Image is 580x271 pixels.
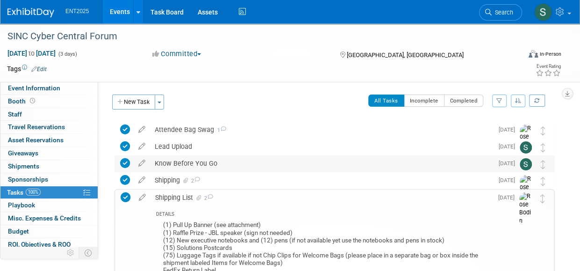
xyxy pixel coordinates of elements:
[404,95,444,107] button: Incomplete
[8,136,64,144] span: Asset Reservations
[541,177,545,186] i: Move task
[149,49,205,59] button: Committed
[541,160,545,169] i: Move task
[0,147,98,160] a: Giveaways
[499,177,520,183] span: [DATE]
[7,189,41,196] span: Tasks
[540,194,545,203] i: Move task
[492,9,513,16] span: Search
[112,95,155,110] button: New Task
[134,176,150,184] a: edit
[0,238,98,251] a: ROI, Objectives & ROO
[0,95,98,108] a: Booth
[0,134,98,146] a: Asset Reservations
[7,64,47,73] td: Tags
[529,50,538,58] img: Format-Inperson.png
[519,192,533,226] img: Rose Bodin
[8,227,29,235] span: Budget
[8,84,60,92] span: Event Information
[28,97,37,104] span: Booth not reserved yet
[134,193,150,202] a: edit
[520,125,534,158] img: Rose Bodin
[368,95,404,107] button: All Tasks
[0,160,98,173] a: Shipments
[479,4,522,21] a: Search
[499,160,520,167] span: [DATE]
[498,194,519,201] span: [DATE]
[534,3,552,21] img: Stephanie Silva
[150,155,493,171] div: Know Before You Go
[203,195,213,201] span: 2
[0,121,98,133] a: Travel Reservations
[541,143,545,152] i: Move task
[150,172,493,188] div: Shipping
[27,50,36,57] span: to
[190,178,200,184] span: 2
[0,82,98,95] a: Event Information
[214,127,226,133] span: 1
[150,190,493,205] div: Shipping List
[26,189,41,196] span: 100%
[4,28,514,45] div: SINC Cyber Central Forum
[31,66,47,73] a: Edit
[8,176,48,183] span: Sponsorships
[134,142,150,151] a: edit
[156,211,493,219] div: DETAILS
[8,241,71,248] span: ROI, Objectives & ROO
[0,212,98,225] a: Misc. Expenses & Credits
[541,126,545,135] i: Move task
[134,159,150,168] a: edit
[8,149,38,157] span: Giveaways
[0,186,98,199] a: Tasks100%
[536,64,561,69] div: Event Rating
[57,51,77,57] span: (3 days)
[134,125,150,134] a: edit
[8,110,22,118] span: Staff
[8,214,81,222] span: Misc. Expenses & Credits
[520,158,532,170] img: Stephanie Silva
[8,162,39,170] span: Shipments
[529,95,545,107] a: Refresh
[480,49,561,63] div: Event Format
[8,201,35,209] span: Playbook
[7,49,56,58] span: [DATE] [DATE]
[0,108,98,121] a: Staff
[150,122,493,138] div: Attendee Bag Swag
[7,8,54,17] img: ExhibitDay
[444,95,484,107] button: Completed
[79,247,98,259] td: Toggle Event Tabs
[8,97,37,105] span: Booth
[8,123,65,131] span: Travel Reservations
[0,173,98,186] a: Sponsorships
[520,175,534,208] img: Rose Bodin
[539,51,561,58] div: In-Person
[499,143,520,150] span: [DATE]
[499,126,520,133] span: [DATE]
[63,247,79,259] td: Personalize Event Tab Strip
[346,51,463,59] span: [GEOGRAPHIC_DATA], [GEOGRAPHIC_DATA]
[65,8,89,15] span: ENT2025
[520,141,532,154] img: Stephanie Silva
[0,199,98,212] a: Playbook
[150,139,493,154] div: Lead Upload
[0,225,98,238] a: Budget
